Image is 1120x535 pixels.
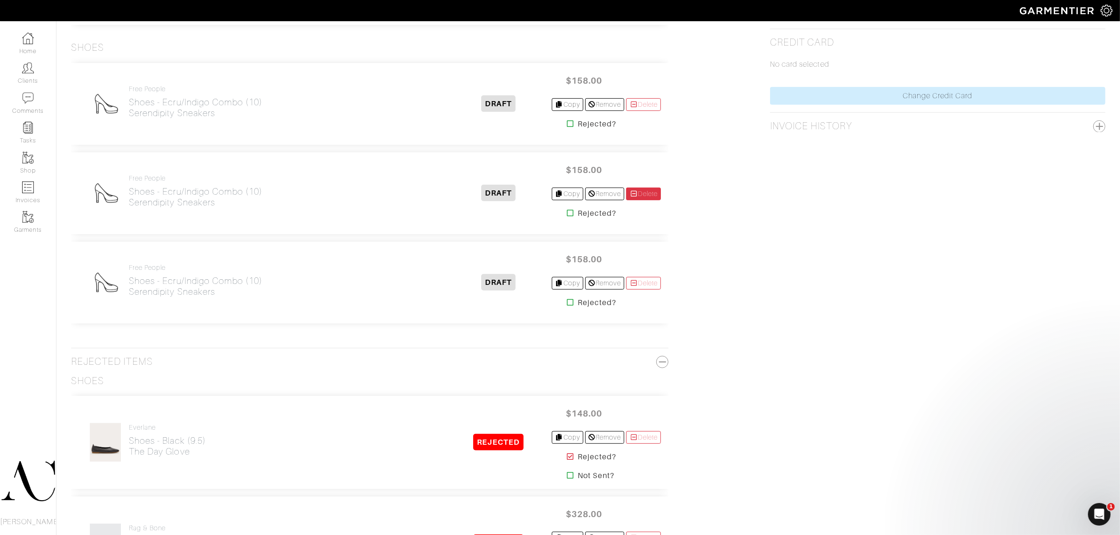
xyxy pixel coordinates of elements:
[86,173,125,213] img: Womens_Shoes-b2530f3f426dae1a4c121071f26403fcbe784b5f4bead86271b5e8484666d60d.png
[770,59,1105,70] p: No card selected
[473,434,524,450] span: REJECTED
[129,97,263,118] h2: Shoes - Ecru/Indigo Combo (10) Serendipity Sneakers
[22,181,34,193] img: orders-icon-0abe47150d42831381b5fb84f609e132dff9fe21cb692f30cb5eec754e2cba89.png
[481,185,516,201] span: DRAFT
[578,470,614,481] strong: Not Sent?
[22,92,34,104] img: comment-icon-a0a6a9ef722e966f86d9cbdc48e553b5cf19dbc54f86b18d962a5391bc8f6eb6.png
[1107,503,1115,511] span: 1
[552,277,583,290] a: Copy
[22,32,34,44] img: dashboard-icon-dbcd8f5a0b271acd01030246c82b418ddd0df26cd7fceb0bd07c9910d44c42f6.png
[129,85,263,93] h4: Free People
[770,120,852,132] h2: Invoice History
[1015,2,1101,19] img: garmentier-logo-header-white-b43fb05a5012e4ada735d5af1a66efaba907eab6374d6393d1fbf88cb4ef424d.png
[585,277,624,290] a: Remove
[585,188,624,200] a: Remove
[1101,5,1112,16] img: gear-icon-white-bd11855cb880d31180b6d7d6211b90ccbf57a29d726f0c71d8c61bd08dd39cc2.png
[578,208,616,219] strong: Rejected?
[626,188,661,200] a: Delete
[556,504,612,524] span: $328.00
[626,431,661,444] a: Delete
[22,152,34,164] img: garments-icon-b7da505a4dc4fd61783c78ac3ca0ef83fa9d6f193b1c9dc38574b1d14d53ca28.png
[770,87,1105,105] a: Change Credit Card
[626,277,661,290] a: Delete
[129,85,263,118] a: Free People Shoes - Ecru/Indigo Combo (10)Serendipity Sneakers
[129,174,263,182] h4: Free People
[626,98,661,111] a: Delete
[89,423,121,462] img: smV3cG4oBfxCevgheUe6ufiA
[22,122,34,134] img: reminder-icon-8004d30b9f0a5d33ae49ab947aed9ed385cf756f9e5892f1edd6e32f2345188e.png
[481,95,516,112] span: DRAFT
[71,375,104,387] h3: Shoes
[129,186,263,208] h2: Shoes - Ecru/Indigo Combo (10) Serendipity Sneakers
[129,524,268,532] h4: Rag & Bone
[585,431,624,444] a: Remove
[129,264,263,272] h4: Free People
[71,356,668,368] h3: Rejected Items
[481,274,516,291] span: DRAFT
[129,435,206,457] h2: Shoes - Black (9.5) The Day Glove
[556,71,612,91] span: $158.00
[1088,503,1111,526] iframe: Intercom live chat
[552,188,583,200] a: Copy
[578,451,616,463] strong: Rejected?
[556,249,612,269] span: $158.00
[770,37,834,48] h2: Credit Card
[556,403,612,424] span: $148.00
[86,84,125,124] img: Womens_Shoes-b2530f3f426dae1a4c121071f26403fcbe784b5f4bead86271b5e8484666d60d.png
[552,98,583,111] a: Copy
[129,264,263,297] a: Free People Shoes - Ecru/Indigo Combo (10)Serendipity Sneakers
[578,297,616,308] strong: Rejected?
[22,62,34,74] img: clients-icon-6bae9207a08558b7cb47a8932f037763ab4055f8c8b6bfacd5dc20c3e0201464.png
[71,42,104,54] h3: Shoes
[585,98,624,111] a: Remove
[86,263,125,302] img: Womens_Shoes-b2530f3f426dae1a4c121071f26403fcbe784b5f4bead86271b5e8484666d60d.png
[22,211,34,223] img: garments-icon-b7da505a4dc4fd61783c78ac3ca0ef83fa9d6f193b1c9dc38574b1d14d53ca28.png
[552,431,583,444] a: Copy
[129,275,263,297] h2: Shoes - Ecru/Indigo Combo (10) Serendipity Sneakers
[129,174,263,208] a: Free People Shoes - Ecru/Indigo Combo (10)Serendipity Sneakers
[129,424,206,457] a: Everlane Shoes - Black (9.5)The Day Glove
[556,160,612,180] span: $158.00
[578,118,616,130] strong: Rejected?
[129,424,206,432] h4: Everlane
